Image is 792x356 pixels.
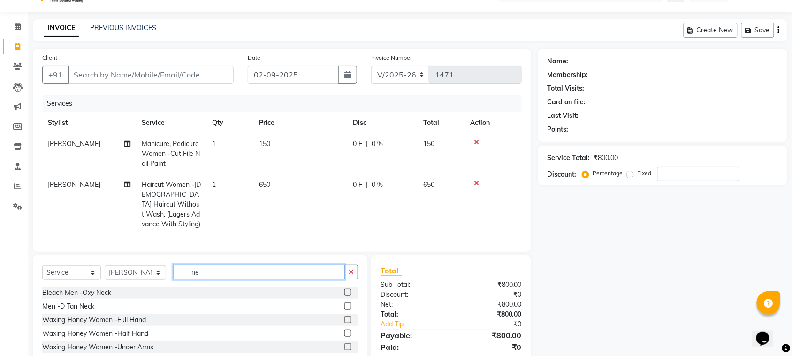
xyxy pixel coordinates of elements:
[372,180,383,190] span: 0 %
[373,341,451,353] div: Paid:
[451,280,529,290] div: ₹800.00
[371,54,412,62] label: Invoice Number
[366,139,368,149] span: |
[418,112,465,133] th: Total
[465,112,522,133] th: Action
[451,300,529,310] div: ₹800.00
[366,180,368,190] span: |
[548,70,588,80] div: Membership:
[373,280,451,290] div: Sub Total:
[593,169,623,178] label: Percentage
[451,330,529,341] div: ₹800.00
[248,54,260,62] label: Date
[173,265,345,279] input: Search or Scan
[753,318,783,347] iframe: chat widget
[42,288,111,298] div: Bleach Men -Oxy Neck
[44,20,79,37] a: INVOICE
[741,23,774,38] button: Save
[68,66,234,84] input: Search by Name/Mobile/Email/Code
[548,111,579,121] div: Last Visit:
[373,290,451,300] div: Discount:
[259,180,270,189] span: 650
[42,329,148,339] div: Waxing Honey Women -Half Hand
[373,319,464,329] a: Add Tip
[142,139,200,168] span: Manicure, Pedicure Women -Cut File Nail Paint
[42,342,153,352] div: Waxing Honey Women -Under Arms
[42,112,136,133] th: Stylist
[373,330,451,341] div: Payable:
[43,95,529,112] div: Services
[253,112,347,133] th: Price
[451,341,529,353] div: ₹0
[90,23,156,32] a: PREVIOUS INVOICES
[638,169,652,178] label: Fixed
[548,97,586,107] div: Card on file:
[423,139,434,148] span: 150
[206,112,253,133] th: Qty
[353,139,362,149] span: 0 F
[372,139,383,149] span: 0 %
[548,153,590,163] div: Service Total:
[373,300,451,310] div: Net:
[464,319,529,329] div: ₹0
[136,112,206,133] th: Service
[347,112,418,133] th: Disc
[42,315,146,325] div: Waxing Honey Women -Full Hand
[548,170,577,179] div: Discount:
[373,310,451,319] div: Total:
[42,66,69,84] button: +91
[212,180,216,189] span: 1
[48,180,100,189] span: [PERSON_NAME]
[548,56,569,66] div: Name:
[451,290,529,300] div: ₹0
[548,124,569,134] div: Points:
[353,180,362,190] span: 0 F
[142,180,201,228] span: Haircut Women -[DEMOGRAPHIC_DATA] Haircut Without Wash. (Lagers Advance With Styling)
[259,139,270,148] span: 150
[42,302,94,311] div: Men -D Tan Neck
[212,139,216,148] span: 1
[42,54,57,62] label: Client
[423,180,434,189] span: 650
[451,310,529,319] div: ₹800.00
[548,84,585,93] div: Total Visits:
[48,139,100,148] span: [PERSON_NAME]
[684,23,738,38] button: Create New
[381,266,402,276] span: Total
[594,153,618,163] div: ₹800.00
